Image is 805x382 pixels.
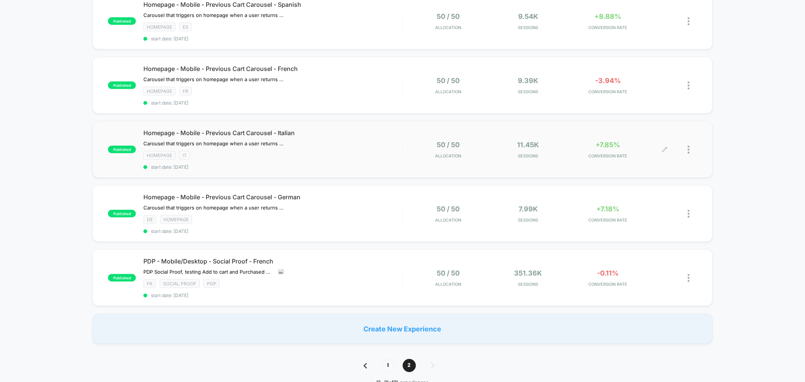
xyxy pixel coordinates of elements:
span: CONVERSION RATE [570,217,646,223]
span: Sessions [490,89,566,94]
span: Allocation [436,25,462,30]
span: 50 / 50 [437,12,460,20]
span: 11.45k [517,141,539,149]
span: CONVERSION RATE [570,282,646,287]
span: 50 / 50 [437,269,460,277]
span: Carousel that triggers on homepage when a user returns and their cart has more than 0 items in it... [143,76,283,82]
span: HOMEPAGE [143,23,175,31]
span: published [108,274,136,282]
img: close [688,82,690,89]
span: start date: [DATE] [143,293,402,298]
span: FR [179,87,192,95]
span: HOMEPAGE [143,151,175,160]
span: published [108,17,136,25]
img: close [688,210,690,218]
span: 351.36k [514,269,542,277]
span: Homepage - Mobile - Previous Cart Carousel - German [143,193,402,201]
span: IT [179,151,190,160]
span: 7.99k [519,205,538,213]
span: ES [179,23,192,31]
span: Homepage - Mobile - Previous Cart Carousel - Italian [143,129,402,137]
span: -0.11% [597,269,619,277]
span: +7.85% [596,141,620,149]
span: HOMEPAGE [160,215,192,224]
span: 50 / 50 [437,77,460,85]
span: +8.88% [595,12,622,20]
span: Allocation [436,282,462,287]
span: Carousel that triggers on homepage when a user returns and their cart has more than 0 items in it... [143,12,283,18]
span: 9.54k [518,12,538,20]
span: CONVERSION RATE [570,153,646,159]
span: CONVERSION RATE [570,89,646,94]
img: close [688,274,690,282]
span: 1 [382,359,395,372]
span: PDP Social Proof, testing Add to cart and Purchased messaging [143,269,272,275]
span: DE [143,215,156,224]
span: Sessions [490,153,566,159]
span: HOMEPAGE [143,87,175,95]
img: close [688,146,690,154]
span: Carousel that triggers on homepage when a user returns and their cart has more than 0 items in it... [143,140,283,146]
span: start date: [DATE] [143,100,402,106]
span: SOCIAL PROOF [160,279,200,288]
span: 2 [403,359,416,372]
img: close [688,17,690,25]
span: published [108,210,136,217]
span: start date: [DATE] [143,36,402,42]
span: start date: [DATE] [143,228,402,234]
span: published [108,82,136,89]
span: Allocation [436,217,462,223]
span: Sessions [490,217,566,223]
span: CONVERSION RATE [570,25,646,30]
span: -3.94% [595,77,621,85]
img: pagination back [363,363,367,368]
span: Carousel that triggers on homepage when a user returns and their cart has more than 0 items in it... [143,205,283,211]
span: Homepage - Mobile - Previous Cart Carousel - French [143,65,402,72]
span: 50 / 50 [437,205,460,213]
span: published [108,146,136,153]
span: +7.18% [597,205,620,213]
span: Sessions [490,282,566,287]
div: Create New Experience [92,314,712,344]
span: Allocation [436,153,462,159]
span: Homepage - Mobile - Previous Cart Carousel - Spanish [143,1,402,8]
span: FR [143,279,156,288]
span: PDP [203,279,220,288]
span: start date: [DATE] [143,164,402,170]
span: Allocation [436,89,462,94]
span: PDP - Mobile/Desktop - Social Proof - French [143,257,402,265]
span: 9.39k [518,77,539,85]
span: 50 / 50 [437,141,460,149]
span: Sessions [490,25,566,30]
